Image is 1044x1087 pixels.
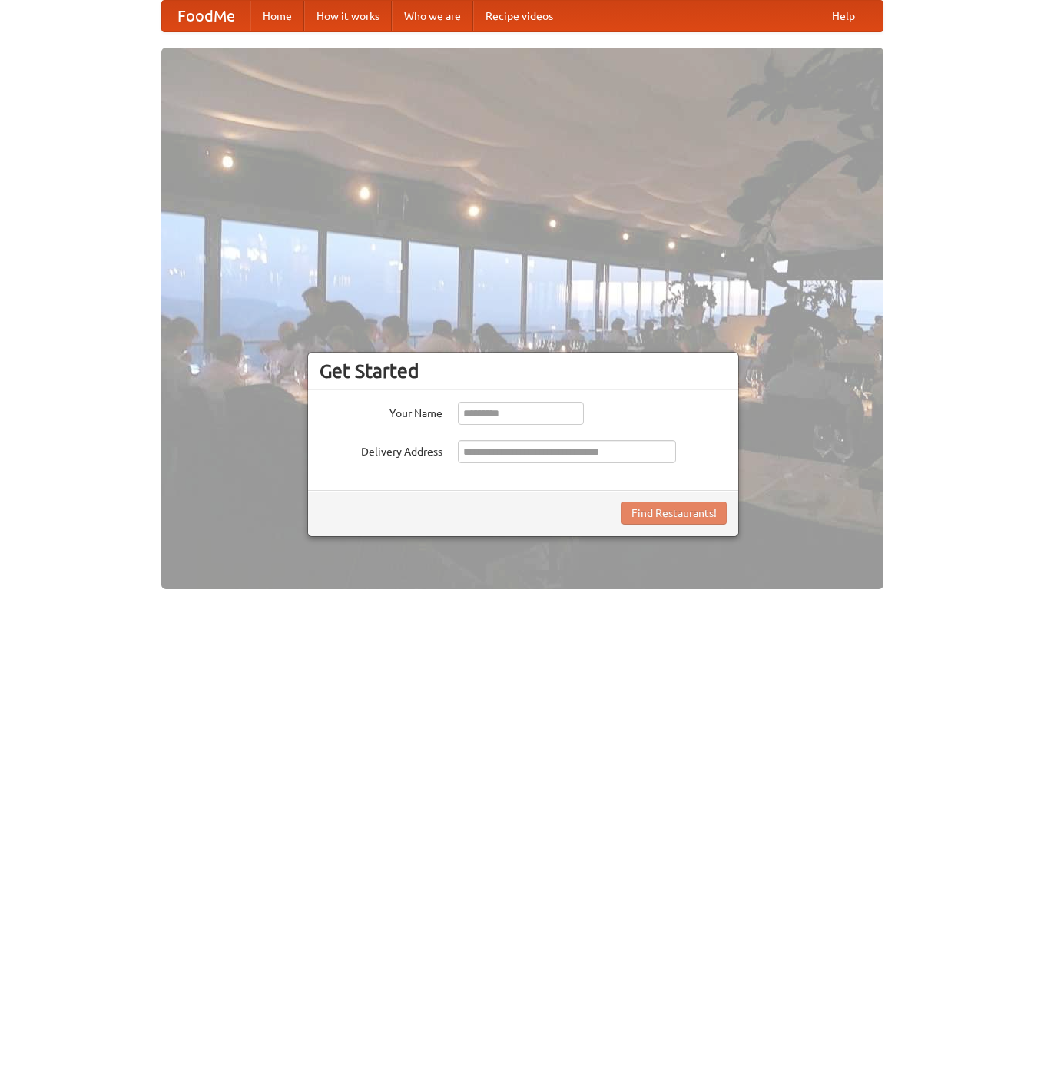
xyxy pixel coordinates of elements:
[320,360,727,383] h3: Get Started
[162,1,250,31] a: FoodMe
[473,1,565,31] a: Recipe videos
[320,440,442,459] label: Delivery Address
[820,1,867,31] a: Help
[621,502,727,525] button: Find Restaurants!
[392,1,473,31] a: Who we are
[320,402,442,421] label: Your Name
[250,1,304,31] a: Home
[304,1,392,31] a: How it works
